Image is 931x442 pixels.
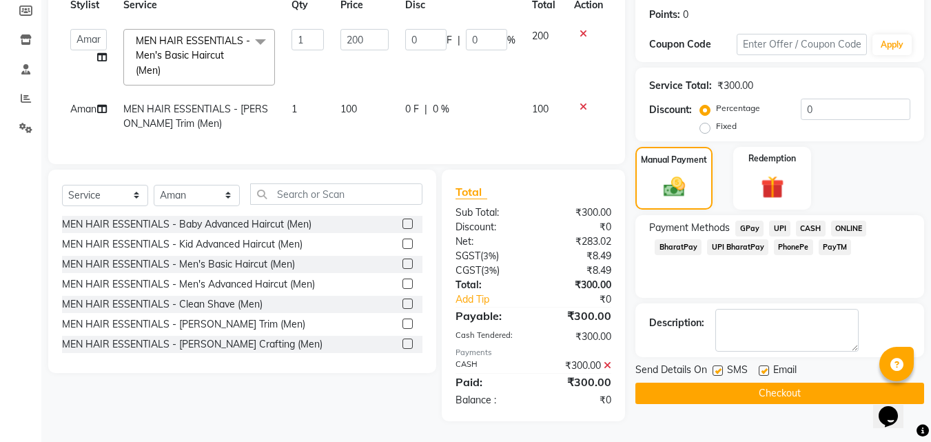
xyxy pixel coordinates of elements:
div: MEN HAIR ESSENTIALS - Kid Advanced Haircut (Men) [62,237,303,252]
span: Payment Methods [649,221,730,235]
span: GPay [735,221,764,237]
a: Add Tip [445,292,548,307]
div: Service Total: [649,79,712,93]
input: Search or Scan [250,183,422,205]
a: x [161,64,167,77]
span: Total [456,185,487,199]
span: CGST [456,264,481,277]
div: Total: [445,278,533,292]
div: Sub Total: [445,205,533,220]
span: SGST [456,250,480,262]
div: ( ) [445,263,533,278]
div: Description: [649,316,704,330]
span: SMS [727,363,748,380]
span: F [447,33,452,48]
span: MEN HAIR ESSENTIALS - Men's Basic Haircut (Men) [136,34,250,77]
div: ₹300.00 [533,205,622,220]
div: MEN HAIR ESSENTIALS - [PERSON_NAME] Crafting (Men) [62,337,323,352]
div: ₹300.00 [533,359,622,373]
div: Payable: [445,308,533,324]
div: ₹283.02 [533,234,622,249]
div: ( ) [445,249,533,263]
input: Enter Offer / Coupon Code [737,34,867,55]
div: MEN HAIR ESSENTIALS - [PERSON_NAME] Trim (Men) [62,317,305,332]
div: Coupon Code [649,37,736,52]
button: Apply [872,34,912,55]
div: Discount: [445,220,533,234]
span: % [507,33,515,48]
span: 100 [532,103,549,115]
div: 0 [683,8,688,22]
div: ₹300.00 [533,308,622,324]
div: MEN HAIR ESSENTIALS - Clean Shave (Men) [62,297,263,312]
span: | [424,102,427,117]
span: | [458,33,460,48]
span: Aman [70,103,96,115]
span: CASH [796,221,826,237]
span: 0 F [405,102,419,117]
div: ₹8.49 [533,263,622,278]
label: Manual Payment [641,154,707,166]
span: 3% [483,250,496,261]
span: Send Details On [635,363,707,380]
div: Paid: [445,374,533,390]
span: 1 [291,103,297,115]
span: 200 [532,30,549,42]
div: Net: [445,234,533,249]
div: ₹0 [533,393,622,408]
button: Checkout [635,383,924,404]
span: UPI [769,221,790,237]
div: ₹0 [549,292,622,307]
img: _cash.svg [657,174,692,199]
label: Fixed [716,120,737,132]
div: MEN HAIR ESSENTIALS - Men's Advanced Haircut (Men) [62,277,315,292]
span: PayTM [819,239,852,255]
div: ₹300.00 [717,79,753,93]
div: ₹0 [533,220,622,234]
div: Points: [649,8,680,22]
div: Balance : [445,393,533,408]
div: MEN HAIR ESSENTIALS - Baby Advanced Haircut (Men) [62,217,311,232]
iframe: chat widget [873,387,917,428]
div: CASH [445,359,533,373]
img: _gift.svg [754,173,791,201]
div: ₹300.00 [533,278,622,292]
label: Percentage [716,102,760,114]
label: Redemption [748,152,796,165]
div: ₹300.00 [533,330,622,344]
div: ₹8.49 [533,249,622,263]
span: Email [773,363,797,380]
span: PhonePe [774,239,813,255]
div: ₹300.00 [533,374,622,390]
span: 0 % [433,102,449,117]
span: 100 [340,103,357,115]
span: MEN HAIR ESSENTIALS - [PERSON_NAME] Trim (Men) [123,103,268,130]
div: MEN HAIR ESSENTIALS - Men's Basic Haircut (Men) [62,257,295,272]
span: UPI BharatPay [707,239,768,255]
span: ONLINE [831,221,867,237]
div: Payments [456,347,611,359]
span: 3% [484,265,497,276]
div: Cash Tendered: [445,330,533,344]
div: Discount: [649,103,692,117]
span: BharatPay [655,239,702,255]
